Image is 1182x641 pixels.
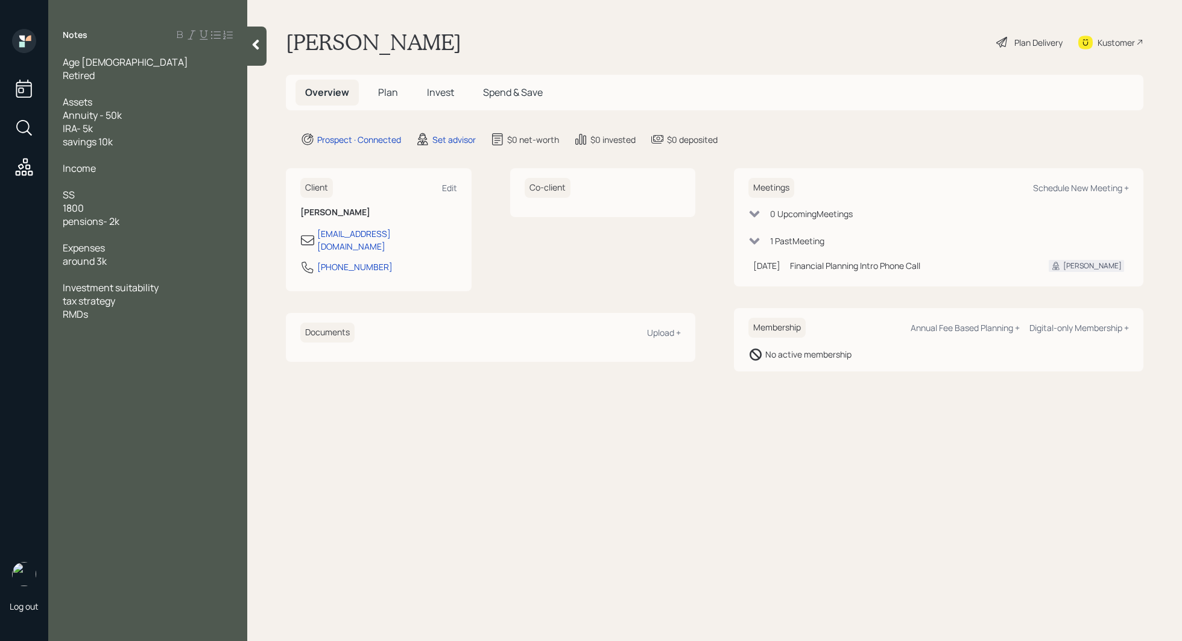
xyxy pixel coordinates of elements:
[63,308,88,321] span: RMDs
[300,207,457,218] h6: [PERSON_NAME]
[63,109,122,122] span: Annuity - 50k
[667,133,718,146] div: $0 deposited
[286,29,461,55] h1: [PERSON_NAME]
[10,601,39,612] div: Log out
[432,133,476,146] div: Set advisor
[63,55,188,69] span: Age [DEMOGRAPHIC_DATA]
[753,259,780,272] div: [DATE]
[63,254,107,268] span: around 3k
[63,29,87,41] label: Notes
[647,327,681,338] div: Upload +
[483,86,543,99] span: Spend & Save
[590,133,636,146] div: $0 invested
[507,133,559,146] div: $0 net-worth
[748,318,806,338] h6: Membership
[525,178,570,198] h6: Co-client
[765,348,852,361] div: No active membership
[1063,261,1122,271] div: [PERSON_NAME]
[63,188,75,201] span: SS
[317,261,393,273] div: [PHONE_NUMBER]
[63,69,95,82] span: Retired
[1033,182,1129,194] div: Schedule New Meeting +
[911,322,1020,333] div: Annual Fee Based Planning +
[63,95,92,109] span: Assets
[300,178,333,198] h6: Client
[63,281,159,294] span: Investment suitability
[63,162,96,175] span: Income
[63,294,115,308] span: tax strategy
[1098,36,1135,49] div: Kustomer
[427,86,454,99] span: Invest
[63,215,119,228] span: pensions- 2k
[63,241,105,254] span: Expenses
[770,207,853,220] div: 0 Upcoming Meeting s
[63,201,84,215] span: 1800
[1014,36,1063,49] div: Plan Delivery
[317,227,457,253] div: [EMAIL_ADDRESS][DOMAIN_NAME]
[378,86,398,99] span: Plan
[790,259,1029,272] div: Financial Planning Intro Phone Call
[748,178,794,198] h6: Meetings
[1029,322,1129,333] div: Digital-only Membership +
[442,182,457,194] div: Edit
[317,133,401,146] div: Prospect · Connected
[770,235,824,247] div: 1 Past Meeting
[12,562,36,586] img: retirable_logo.png
[305,86,349,99] span: Overview
[300,323,355,343] h6: Documents
[63,135,113,148] span: savings 10k
[63,122,93,135] span: IRA- 5k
